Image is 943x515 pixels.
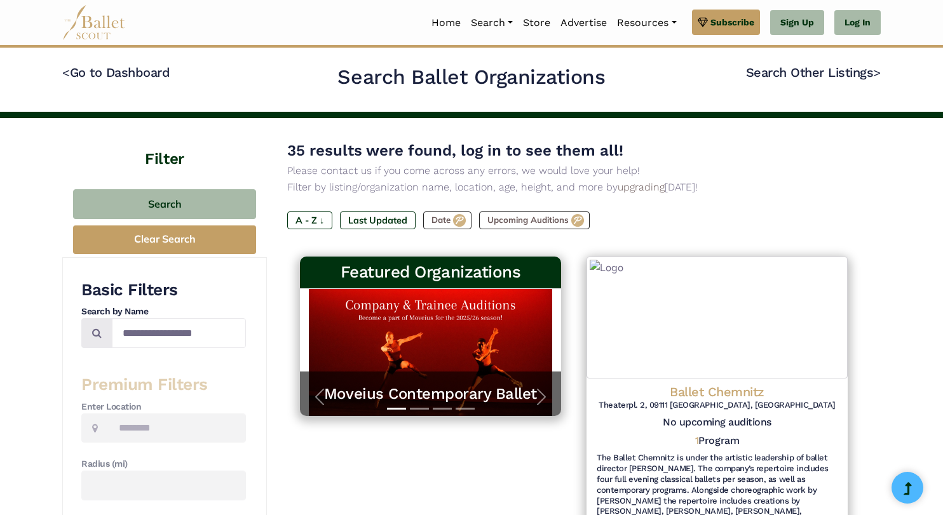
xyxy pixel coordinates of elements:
span: Subscribe [710,15,754,29]
img: Logo [587,257,848,378]
h4: Filter [62,118,267,170]
h5: Program [695,434,739,448]
a: upgrading [618,181,665,193]
h4: Enter Location [81,401,246,413]
h3: Premium Filters [81,374,246,396]
button: Slide 4 [456,401,475,416]
a: Subscribe [692,10,760,35]
input: Search by names... [112,318,246,348]
code: < [62,64,70,80]
h6: Theaterpl. 2, 09111 [GEOGRAPHIC_DATA], [GEOGRAPHIC_DATA] [597,400,838,411]
h4: Search by Name [81,305,246,318]
h4: Radius (mi) [81,458,246,471]
a: Resources [612,10,681,36]
a: Home [426,10,466,36]
label: Last Updated [340,211,416,229]
h4: Ballet Chemnitz [597,384,838,400]
input: Location [108,413,246,443]
a: Moveius Contemporary Ballet [313,384,548,404]
label: Date [423,211,471,229]
img: gem.svg [698,15,708,29]
a: Sign Up [770,10,824,36]
h5: No upcoming auditions [597,416,838,429]
a: Search Other Listings> [746,65,881,80]
p: Filter by listing/organization name, location, age, height, and more by [DATE]! [287,179,860,196]
label: A - Z ↓ [287,211,332,229]
label: Upcoming Auditions [479,211,590,229]
a: <Go to Dashboard [62,65,170,80]
a: Store [518,10,555,36]
a: Log In [834,10,881,36]
h3: Featured Organizations [310,262,551,283]
button: Slide 1 [387,401,406,416]
p: Please contact us if you come across any errors, we would love your help! [287,163,860,179]
button: Clear Search [73,225,256,254]
a: Advertise [555,10,612,36]
h2: Search Ballet Organizations [337,64,605,91]
button: Slide 2 [410,401,429,416]
code: > [873,64,881,80]
span: 1 [695,434,699,446]
button: Search [73,189,256,219]
button: Slide 3 [433,401,452,416]
h3: Basic Filters [81,279,246,301]
span: 35 results were found, log in to see them all! [287,142,623,159]
a: Search [466,10,518,36]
